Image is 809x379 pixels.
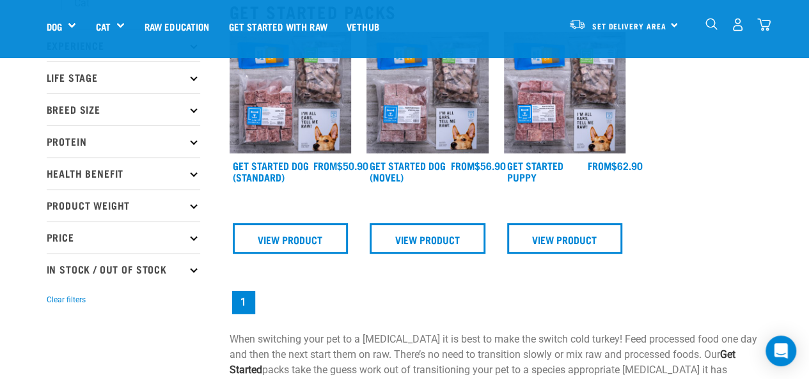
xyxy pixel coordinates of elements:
[370,223,485,254] a: View Product
[47,125,200,157] p: Protein
[47,189,200,221] p: Product Weight
[588,160,643,171] div: $62.90
[134,1,219,52] a: Raw Education
[95,19,110,34] a: Cat
[507,223,623,254] a: View Product
[230,32,352,154] img: NSP Dog Standard Update
[366,32,489,154] img: NSP Dog Novel Update
[47,294,86,306] button: Clear filters
[507,162,563,180] a: Get Started Puppy
[504,32,626,154] img: NPS Puppy Update
[766,336,796,366] div: Open Intercom Messenger
[705,18,718,30] img: home-icon-1@2x.png
[47,93,200,125] p: Breed Size
[47,157,200,189] p: Health Benefit
[592,24,666,28] span: Set Delivery Area
[731,18,744,31] img: user.png
[313,162,337,168] span: FROM
[370,162,446,180] a: Get Started Dog (Novel)
[47,19,62,34] a: Dog
[588,162,611,168] span: FROM
[230,348,735,376] strong: Get Started
[450,162,474,168] span: FROM
[337,1,389,52] a: Vethub
[757,18,771,31] img: home-icon@2x.png
[47,253,200,285] p: In Stock / Out Of Stock
[233,223,349,254] a: View Product
[47,61,200,93] p: Life Stage
[230,288,763,316] nav: pagination
[233,162,309,180] a: Get Started Dog (Standard)
[47,221,200,253] p: Price
[569,19,586,30] img: van-moving.png
[219,1,337,52] a: Get started with Raw
[232,291,255,314] a: Page 1
[450,160,505,171] div: $56.90
[313,160,368,171] div: $50.90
